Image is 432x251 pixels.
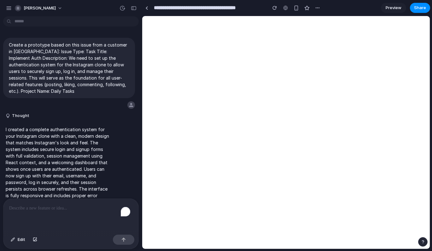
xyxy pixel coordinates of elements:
[9,42,129,94] p: Create a prototype based on this issue from a customer in [GEOGRAPHIC_DATA]: Issue Type: Task Tit...
[18,237,25,243] span: Edit
[8,235,28,245] button: Edit
[12,3,66,13] button: [PERSON_NAME]
[6,126,111,205] p: I created a complete authentication system for your Instagram clone with a clean, modern design t...
[24,5,56,11] span: [PERSON_NAME]
[381,3,406,13] a: Preview
[410,3,430,13] button: Share
[414,5,426,11] span: Share
[3,199,138,232] div: To enrich screen reader interactions, please activate Accessibility in Grammarly extension settings
[386,5,401,11] span: Preview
